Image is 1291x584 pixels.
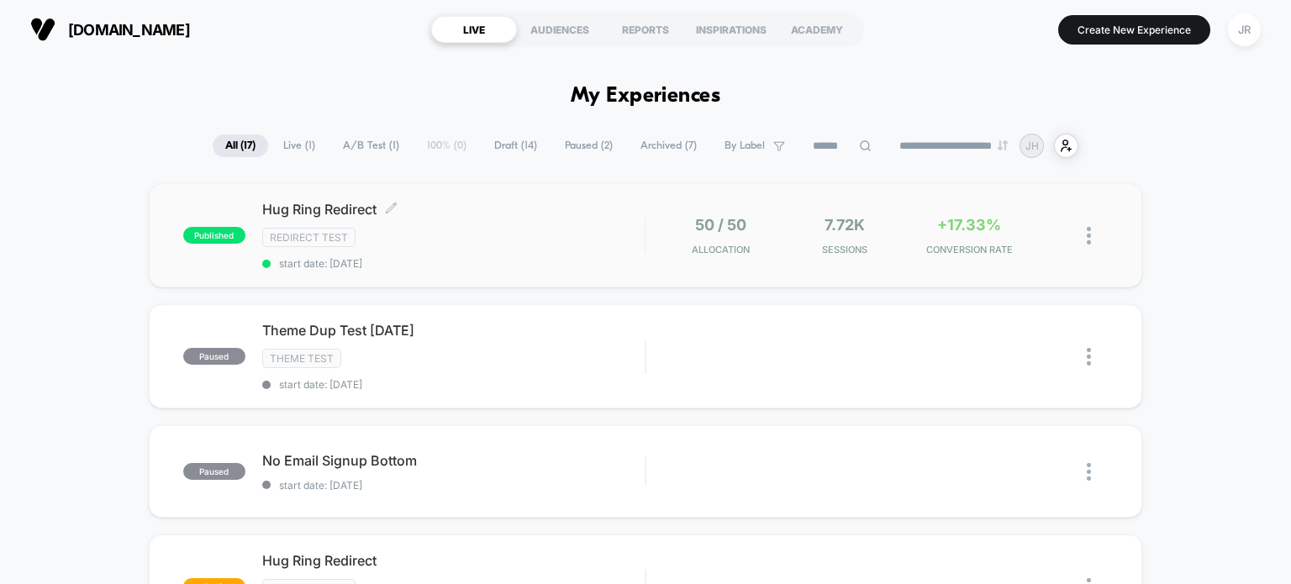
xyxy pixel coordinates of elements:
[1223,13,1266,47] button: JR
[725,139,765,152] span: By Label
[271,134,328,157] span: Live ( 1 )
[183,463,245,480] span: paused
[431,16,517,43] div: LIVE
[262,479,645,492] span: start date: [DATE]
[482,134,550,157] span: Draft ( 14 )
[1058,15,1210,45] button: Create New Experience
[262,378,645,391] span: start date: [DATE]
[262,452,645,469] span: No Email Signup Bottom
[1025,139,1039,152] p: JH
[911,244,1027,255] span: CONVERSION RATE
[183,227,245,244] span: published
[825,216,865,234] span: 7.72k
[695,216,746,234] span: 50 / 50
[262,228,356,247] span: Redirect Test
[787,244,903,255] span: Sessions
[1228,13,1261,46] div: JR
[262,349,341,368] span: Theme Test
[262,201,645,218] span: Hug Ring Redirect
[30,17,55,42] img: Visually logo
[262,552,645,569] span: Hug Ring Redirect
[692,244,750,255] span: Allocation
[262,257,645,270] span: start date: [DATE]
[603,16,688,43] div: REPORTS
[571,84,721,108] h1: My Experiences
[998,140,1008,150] img: end
[1087,463,1091,481] img: close
[68,21,190,39] span: [DOMAIN_NAME]
[774,16,860,43] div: ACADEMY
[25,16,195,43] button: [DOMAIN_NAME]
[1087,348,1091,366] img: close
[688,16,774,43] div: INSPIRATIONS
[1087,227,1091,245] img: close
[552,134,625,157] span: Paused ( 2 )
[937,216,1001,234] span: +17.33%
[183,348,245,365] span: paused
[628,134,709,157] span: Archived ( 7 )
[330,134,412,157] span: A/B Test ( 1 )
[262,322,645,339] span: Theme Dup Test [DATE]
[213,134,268,157] span: All ( 17 )
[517,16,603,43] div: AUDIENCES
